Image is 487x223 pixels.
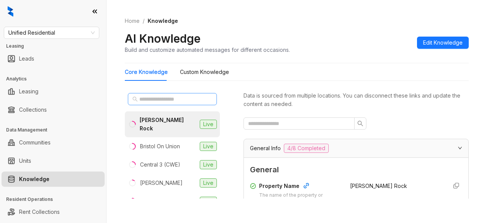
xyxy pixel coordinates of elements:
h2: AI Knowledge [125,31,201,46]
div: Build and customize automated messages for different occasions. [125,46,290,54]
h3: Analytics [6,75,106,82]
div: Bristol On Union [140,142,180,151]
span: General [250,164,462,176]
div: Central 3 (CWE) [140,160,180,169]
li: Communities [2,135,105,150]
span: expanded [458,146,462,150]
span: General Info [250,144,281,152]
a: Units [19,153,31,168]
div: Core Knowledge [125,68,168,76]
li: Leasing [2,84,105,99]
span: Live [200,197,217,206]
div: Property Name [259,182,341,192]
li: Rent Collections [2,204,105,220]
li: Units [2,153,105,168]
div: The name of the property or apartment complex. [259,192,341,206]
h3: Resident Operations [6,196,106,203]
span: 4/8 Completed [284,144,329,153]
span: Knowledge [148,18,178,24]
li: Leads [2,51,105,66]
div: General Info4/8 Completed [244,139,468,157]
img: logo [8,6,13,17]
span: [PERSON_NAME] Rock [350,183,407,189]
div: [PERSON_NAME] [140,179,183,187]
div: [PERSON_NAME] Rock [140,116,197,133]
a: Collections [19,102,47,117]
div: Data is sourced from multiple locations. You can disconnect these links and update the content as... [243,91,469,108]
h3: Leasing [6,43,106,50]
div: Custom Knowledge [180,68,229,76]
span: Live [200,160,217,169]
button: Edit Knowledge [417,37,469,49]
span: search [132,96,138,102]
a: Communities [19,135,51,150]
span: search [357,120,363,127]
a: Rent Collections [19,204,60,220]
li: Knowledge [2,172,105,187]
a: Leads [19,51,34,66]
span: Live [200,178,217,188]
a: Knowledge [19,172,49,187]
span: Unified Residential [8,27,95,39]
a: Leasing [19,84,38,99]
span: Live [200,120,217,129]
div: Island Club [140,197,167,205]
a: Home [123,17,141,25]
li: Collections [2,102,105,117]
span: Edit Knowledge [423,39,463,47]
h3: Data Management [6,127,106,133]
li: / [143,17,145,25]
span: Live [200,142,217,151]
